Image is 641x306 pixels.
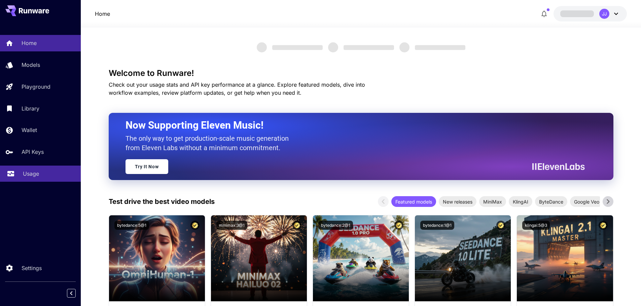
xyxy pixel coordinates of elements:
[114,221,149,230] button: bytedance:5@1
[72,287,81,299] div: Collapse sidebar
[22,148,44,156] p: API Keys
[570,196,603,207] div: Google Veo
[22,83,50,91] p: Playground
[420,221,454,230] button: bytedance:1@1
[22,61,40,69] p: Models
[479,196,506,207] div: MiniMax
[126,119,580,132] h2: Now Supporting Eleven Music!
[22,104,39,113] p: Library
[23,170,39,178] p: Usage
[126,159,168,174] a: Try It Now
[570,198,603,205] span: Google Veo
[391,196,436,207] div: Featured models
[95,10,110,18] nav: breadcrumb
[509,198,532,205] span: KlingAI
[599,9,609,19] div: JJ
[22,39,37,47] p: Home
[439,198,476,205] span: New releases
[22,126,37,134] p: Wallet
[439,196,476,207] div: New releases
[216,221,247,230] button: minimax:3@1
[109,196,215,207] p: Test drive the best video models
[318,221,353,230] button: bytedance:2@1
[479,198,506,205] span: MiniMax
[109,69,613,78] h3: Welcome to Runware!
[517,215,613,301] img: alt
[190,221,200,230] button: Certified Model – Vetted for best performance and includes a commercial license.
[535,196,567,207] div: ByteDance
[95,10,110,18] a: Home
[509,196,532,207] div: KlingAI
[211,215,307,301] img: alt
[394,221,403,230] button: Certified Model – Vetted for best performance and includes a commercial license.
[391,198,436,205] span: Featured models
[67,289,76,298] button: Collapse sidebar
[496,221,505,230] button: Certified Model – Vetted for best performance and includes a commercial license.
[126,134,294,152] p: The only way to get production-scale music generation from Eleven Labs without a minimum commitment.
[554,6,627,21] button: JJ
[599,221,608,230] button: Certified Model – Vetted for best performance and includes a commercial license.
[109,81,365,96] span: Check out your usage stats and API key performance at a glance. Explore featured models, dive int...
[535,198,567,205] span: ByteDance
[22,264,42,272] p: Settings
[415,215,511,301] img: alt
[292,221,301,230] button: Certified Model – Vetted for best performance and includes a commercial license.
[109,215,205,301] img: alt
[522,221,550,230] button: klingai:5@3
[313,215,409,301] img: alt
